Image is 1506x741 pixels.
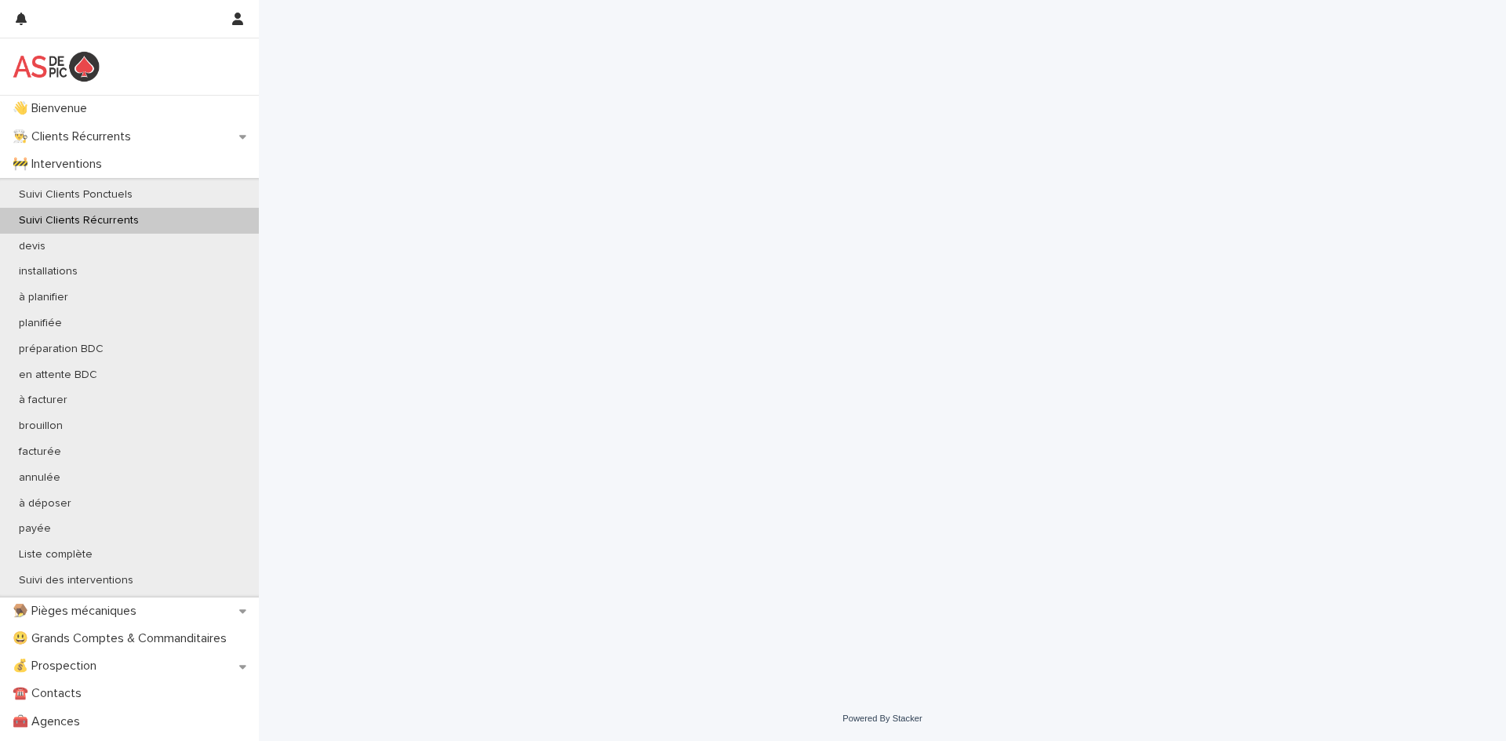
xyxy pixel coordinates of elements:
p: installations [6,265,90,278]
p: devis [6,240,58,253]
p: planifiée [6,317,75,330]
p: 🧰 Agences [6,714,93,729]
p: Suivi Clients Ponctuels [6,188,145,202]
p: 😃 Grands Comptes & Commanditaires [6,631,239,646]
p: payée [6,522,64,536]
p: en attente BDC [6,369,110,382]
p: à planifier [6,291,81,304]
p: 👋 Bienvenue [6,101,100,116]
a: Powered By Stacker [842,714,922,723]
p: à déposer [6,497,84,510]
p: Suivi des interventions [6,574,146,587]
p: Liste complète [6,548,105,561]
p: 👨‍🍳 Clients Récurrents [6,129,144,144]
p: brouillon [6,420,75,433]
img: yKcqic14S0S6KrLdrqO6 [13,51,100,82]
p: ☎️ Contacts [6,686,94,701]
p: facturée [6,445,74,459]
p: préparation BDC [6,343,116,356]
p: Suivi Clients Récurrents [6,214,151,227]
p: 🪤 Pièges mécaniques [6,604,149,619]
p: 🚧 Interventions [6,157,115,172]
p: annulée [6,471,73,485]
p: à facturer [6,394,80,407]
p: 💰 Prospection [6,659,109,674]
